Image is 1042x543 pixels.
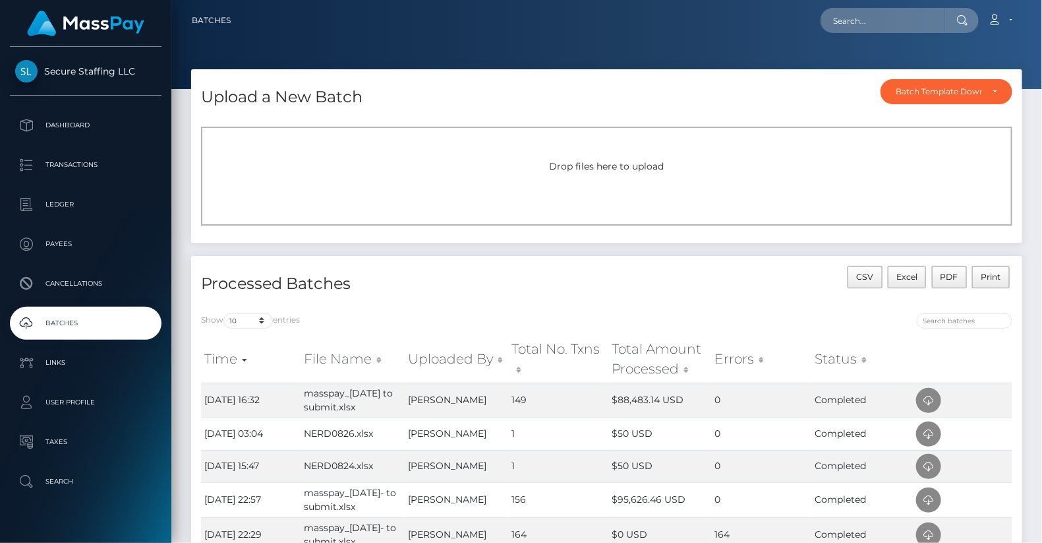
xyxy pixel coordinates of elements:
[972,266,1010,288] button: Print
[608,383,711,418] td: $88,483.14 USD
[201,336,301,383] th: Time: activate to sort column ascending
[15,60,38,82] img: Secure Staffing LLC
[608,418,711,450] td: $50 USD
[15,393,156,412] p: User Profile
[201,482,301,517] td: [DATE] 22:57
[10,465,161,498] a: Search
[301,418,405,450] td: NERD0826.xlsx
[301,482,405,517] td: masspay_[DATE]- to submit.xlsx
[201,418,301,450] td: [DATE] 03:04
[856,272,873,282] span: CSV
[405,482,508,517] td: [PERSON_NAME]
[15,195,156,214] p: Ledger
[509,418,608,450] td: 1
[15,472,156,492] p: Search
[405,450,508,482] td: [PERSON_NAME]
[301,383,405,418] td: masspay_[DATE] to submit.xlsx
[509,450,608,482] td: 1
[27,11,144,36] img: MassPay Logo
[811,383,913,418] td: Completed
[15,155,156,175] p: Transactions
[608,450,711,482] td: $50 USD
[15,313,156,333] p: Batches
[711,336,811,383] th: Errors: activate to sort column ascending
[711,450,811,482] td: 0
[10,267,161,300] a: Cancellations
[10,148,161,181] a: Transactions
[811,336,913,383] th: Status: activate to sort column ascending
[15,432,156,452] p: Taxes
[10,188,161,221] a: Ledger
[711,418,811,450] td: 0
[15,274,156,294] p: Cancellations
[848,266,883,288] button: CSV
[932,266,968,288] button: PDF
[821,8,944,33] input: Search...
[10,426,161,459] a: Taxes
[509,383,608,418] td: 149
[405,383,508,418] td: [PERSON_NAME]
[223,313,273,329] select: Showentries
[981,272,1001,282] span: Print
[550,160,664,172] span: Drop files here to upload
[811,418,913,450] td: Completed
[15,353,156,373] p: Links
[15,115,156,135] p: Dashboard
[509,336,608,383] th: Total No. Txns: activate to sort column ascending
[10,386,161,419] a: User Profile
[201,450,301,482] td: [DATE] 15:47
[192,7,231,34] a: Batches
[711,482,811,517] td: 0
[509,482,608,517] td: 156
[301,336,405,383] th: File Name: activate to sort column ascending
[201,272,597,296] h4: Processed Batches
[811,482,913,517] td: Completed
[881,79,1012,104] button: Batch Template Download
[896,86,982,97] div: Batch Template Download
[10,228,161,261] a: Payees
[711,383,811,418] td: 0
[10,346,161,379] a: Links
[201,383,301,418] td: [DATE] 16:32
[941,272,958,282] span: PDF
[301,450,405,482] td: NERD0824.xlsx
[201,313,300,329] label: Show entries
[201,86,362,109] h4: Upload a New Batch
[10,109,161,142] a: Dashboard
[917,313,1012,329] input: Search batches
[608,336,711,383] th: Total Amount Processed: activate to sort column ascending
[608,482,711,517] td: $95,626.46 USD
[896,272,917,282] span: Excel
[15,234,156,254] p: Payees
[10,307,161,340] a: Batches
[10,65,161,77] span: Secure Staffing LLC
[811,450,913,482] td: Completed
[405,336,508,383] th: Uploaded By: activate to sort column ascending
[405,418,508,450] td: [PERSON_NAME]
[888,266,927,288] button: Excel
